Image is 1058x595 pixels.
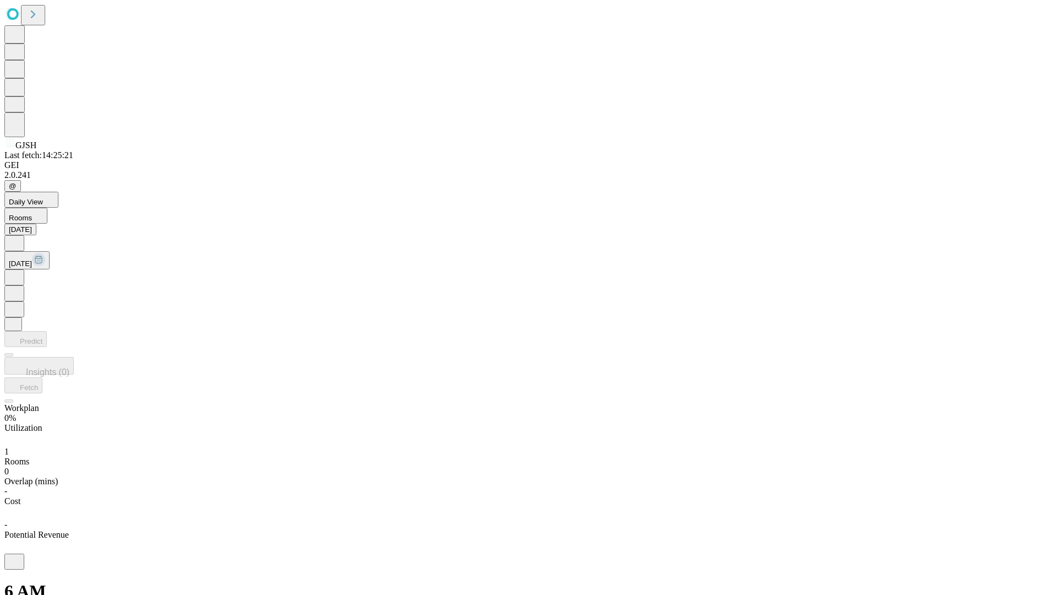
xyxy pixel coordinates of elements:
button: @ [4,180,21,192]
span: Overlap (mins) [4,477,58,486]
span: - [4,486,7,496]
button: Insights (0) [4,357,74,375]
button: Rooms [4,208,47,224]
button: [DATE] [4,224,36,235]
span: Daily View [9,198,43,206]
span: Rooms [9,214,32,222]
span: Insights (0) [26,367,69,377]
span: GJSH [15,140,36,150]
span: [DATE] [9,259,32,268]
div: 2.0.241 [4,170,1054,180]
span: 0% [4,413,16,423]
span: Last fetch: 14:25:21 [4,150,73,160]
button: Fetch [4,377,42,393]
button: [DATE] [4,251,50,269]
button: Daily View [4,192,58,208]
button: Predict [4,331,47,347]
span: Potential Revenue [4,530,69,539]
span: Workplan [4,403,39,413]
span: Cost [4,496,20,506]
span: 1 [4,447,9,456]
span: 0 [4,467,9,476]
span: - [4,520,7,529]
span: Utilization [4,423,42,432]
span: @ [9,182,17,190]
div: GEI [4,160,1054,170]
span: Rooms [4,457,29,466]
